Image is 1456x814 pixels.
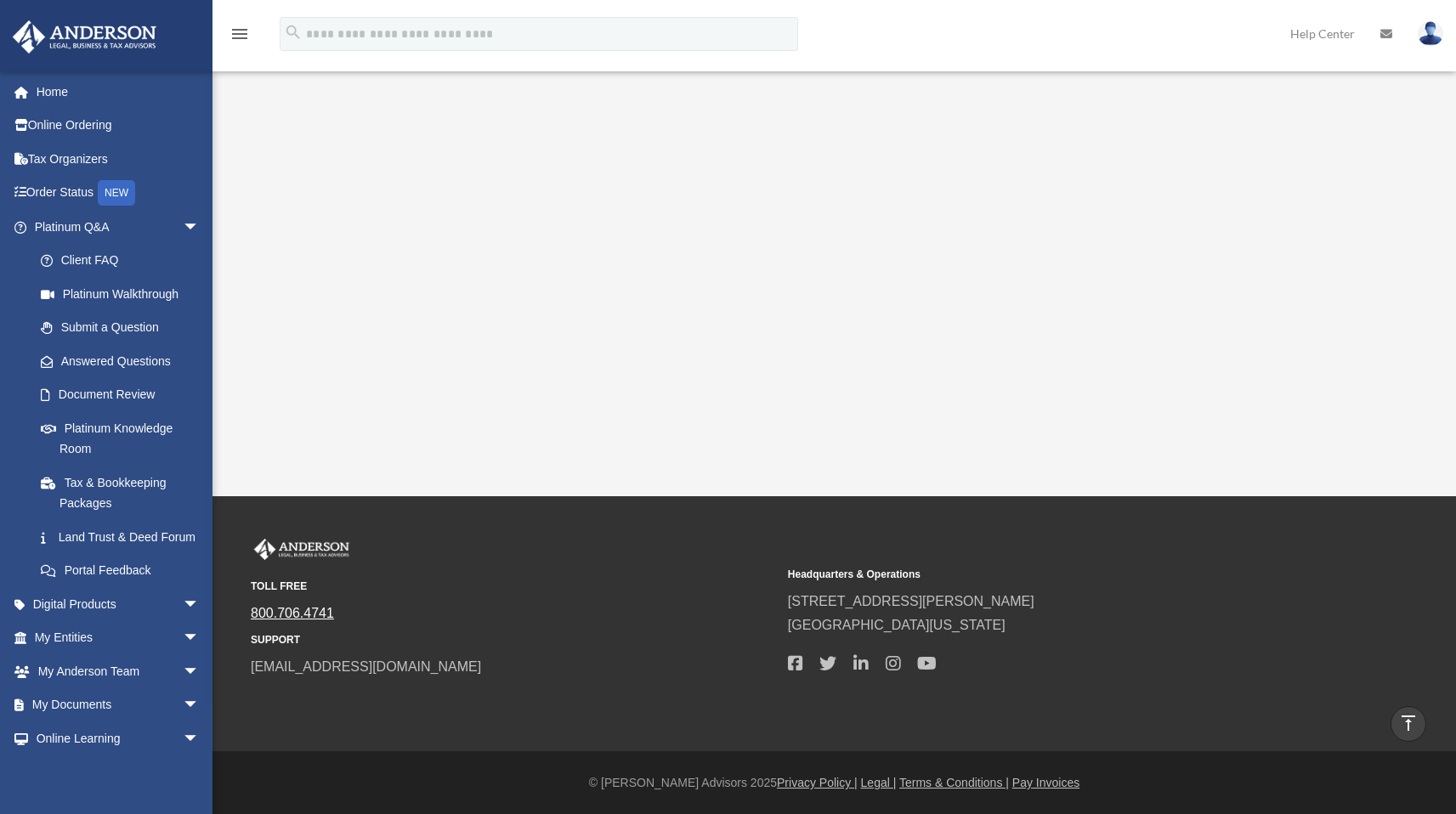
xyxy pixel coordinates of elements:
[24,466,225,520] a: Tax & Bookkeeping Packages
[183,621,217,656] span: arrow_drop_down
[251,539,353,561] img: Anderson Advisors Platinum Portal
[12,755,225,789] a: Billingarrow_drop_down
[788,618,1006,632] a: [GEOGRAPHIC_DATA][US_STATE]
[12,210,225,244] a: Platinum Q&Aarrow_drop_down
[1418,21,1443,46] img: User Pic
[24,344,225,378] a: Answered Questions
[24,554,225,588] a: Portal Feedback
[12,721,225,755] a: Online Learningarrow_drop_down
[1398,713,1419,733] i: vertical_align_top
[12,75,225,109] a: Home
[8,20,161,54] img: Anderson Advisors Platinum Portal
[183,654,217,689] span: arrow_drop_down
[212,772,1456,794] div: © [PERSON_NAME] Advisors 2025
[12,621,225,655] a: My Entitiesarrow_drop_down
[229,24,250,44] i: menu
[251,606,334,620] a: 800.706.4741
[12,688,225,722] a: My Documentsarrow_drop_down
[183,587,217,622] span: arrow_drop_down
[24,520,225,554] a: Land Trust & Deed Forum
[183,210,217,245] span: arrow_drop_down
[24,244,225,278] a: Client FAQ
[183,755,217,790] span: arrow_drop_down
[251,578,776,596] small: TOLL FREE
[788,566,1313,584] small: Headquarters & Operations
[24,378,225,412] a: Document Review
[229,30,250,44] a: menu
[861,776,897,789] a: Legal |
[777,776,858,789] a: Privacy Policy |
[251,631,776,649] small: SUPPORT
[788,594,1034,608] a: [STREET_ADDRESS][PERSON_NAME]
[98,180,135,206] div: NEW
[251,659,481,674] a: [EMAIL_ADDRESS][DOMAIN_NAME]
[1391,706,1426,742] a: vertical_align_top
[284,23,303,42] i: search
[183,688,217,723] span: arrow_drop_down
[183,721,217,756] span: arrow_drop_down
[12,587,225,621] a: Digital Productsarrow_drop_down
[12,142,225,176] a: Tax Organizers
[899,776,1009,789] a: Terms & Conditions |
[1012,776,1079,789] a: Pay Invoices
[24,411,225,466] a: Platinum Knowledge Room
[12,109,225,143] a: Online Ordering
[12,176,225,211] a: Order StatusNEW
[12,654,225,688] a: My Anderson Teamarrow_drop_down
[24,311,225,345] a: Submit a Question
[24,277,217,311] a: Platinum Walkthrough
